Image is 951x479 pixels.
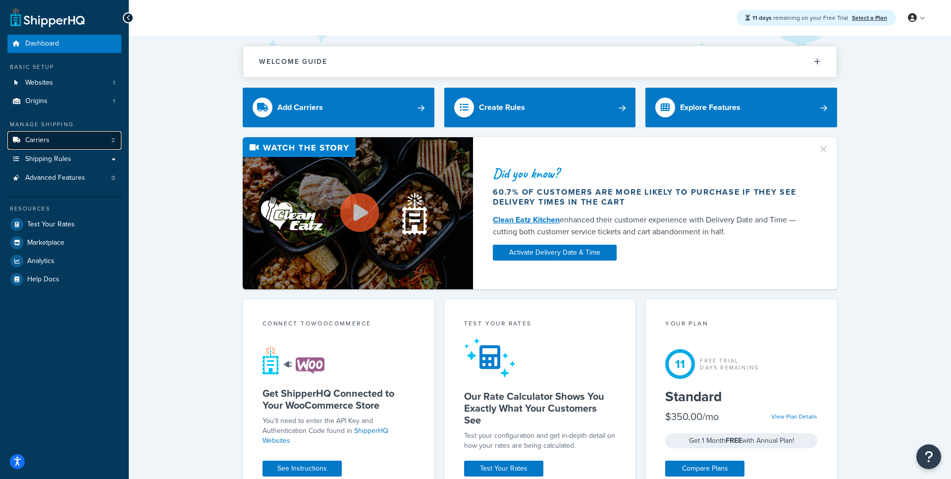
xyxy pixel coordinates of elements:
div: enhanced their customer experience with Delivery Date and Time — cutting both customer service ti... [493,214,806,238]
div: Your Plan [665,319,817,330]
a: Test Your Rates [7,215,121,233]
a: Explore Features [645,88,837,127]
a: Dashboard [7,35,121,53]
strong: FREE [726,435,742,446]
a: Advanced Features0 [7,169,121,187]
li: Websites [7,74,121,92]
span: Help Docs [27,275,59,284]
a: Origins1 [7,92,121,110]
a: Clean Eatz Kitchen [493,214,560,225]
span: Shipping Rules [25,155,71,163]
a: Test Your Rates [464,461,543,477]
li: Advanced Features [7,169,121,187]
a: Shipping Rules [7,150,121,168]
a: ShipperHQ Websites [263,426,388,446]
li: Carriers [7,131,121,150]
div: Test your configuration and get in-depth detail on how your rates are being calculated. [464,431,616,451]
div: Add Carriers [277,101,323,114]
button: Open Resource Center [916,444,941,469]
span: Dashboard [25,40,59,48]
span: 1 [113,79,115,87]
li: Origins [7,92,121,110]
span: Carriers [25,136,50,145]
div: Explore Features [680,101,740,114]
div: Connect to WooCommerce [263,319,415,330]
a: Analytics [7,252,121,270]
a: Carriers2 [7,131,121,150]
div: Did you know? [493,166,806,180]
span: Test Your Rates [27,220,75,229]
div: Test your rates [464,319,616,330]
div: 60.7% of customers are more likely to purchase if they see delivery times in the cart [493,187,806,207]
img: Video thumbnail [243,137,473,289]
a: Marketplace [7,234,121,252]
span: 2 [111,136,115,145]
h5: Our Rate Calculator Shows You Exactly What Your Customers See [464,390,616,426]
span: Analytics [27,257,54,266]
a: See Instructions [263,461,342,477]
h5: Standard [665,389,817,405]
a: Select a Plan [852,13,887,22]
div: 11 [665,349,695,379]
div: Create Rules [479,101,525,114]
div: Free Trial Days Remaining [700,357,759,371]
span: Advanced Features [25,174,85,182]
a: Add Carriers [243,88,434,127]
div: $350.00/mo [665,410,719,424]
span: Marketplace [27,239,64,247]
a: Help Docs [7,270,121,288]
span: remaining on your Free Trial [752,13,849,22]
div: Basic Setup [7,63,121,71]
img: connect-shq-woo-43c21eb1.svg [263,345,324,375]
a: Compare Plans [665,461,744,477]
span: Origins [25,97,48,106]
button: Welcome Guide [243,46,837,77]
strong: 11 days [752,13,772,22]
a: Websites1 [7,74,121,92]
a: View Plan Details [771,412,817,421]
div: Manage Shipping [7,120,121,129]
a: Create Rules [444,88,636,127]
span: 1 [113,97,115,106]
a: Activate Delivery Date & Time [493,245,617,261]
div: Get 1 Month with Annual Plan! [665,433,817,448]
h5: Get ShipperHQ Connected to Your WooCommerce Store [263,387,415,411]
p: You'll need to enter the API Key and Authentication Code found in [263,416,415,446]
span: Websites [25,79,53,87]
span: 0 [111,174,115,182]
div: Resources [7,205,121,213]
h2: Welcome Guide [259,58,327,65]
